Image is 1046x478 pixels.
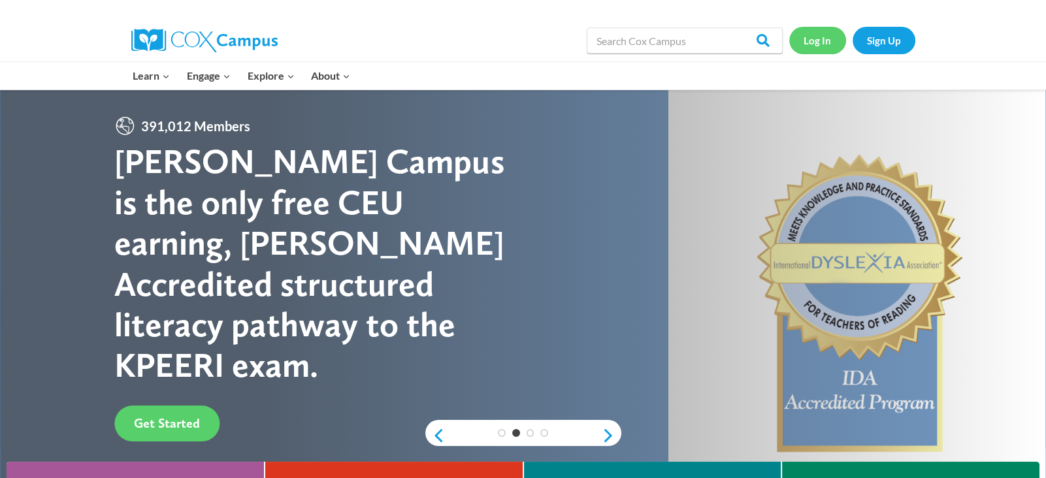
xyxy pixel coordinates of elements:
[131,29,278,52] img: Cox Campus
[239,62,303,89] button: Child menu of Explore
[114,406,220,441] a: Get Started
[136,116,255,136] span: 391,012 Members
[512,429,520,437] a: 2
[540,429,548,437] a: 4
[527,429,534,437] a: 3
[134,415,200,431] span: Get Started
[125,62,359,89] nav: Primary Navigation
[302,62,359,89] button: Child menu of About
[789,27,846,54] a: Log In
[125,62,179,89] button: Child menu of Learn
[853,27,915,54] a: Sign Up
[425,422,621,449] div: content slider buttons
[587,27,783,54] input: Search Cox Campus
[602,428,621,443] a: next
[789,27,915,54] nav: Secondary Navigation
[114,141,523,385] div: [PERSON_NAME] Campus is the only free CEU earning, [PERSON_NAME] Accredited structured literacy p...
[425,428,445,443] a: previous
[178,62,239,89] button: Child menu of Engage
[498,429,506,437] a: 1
